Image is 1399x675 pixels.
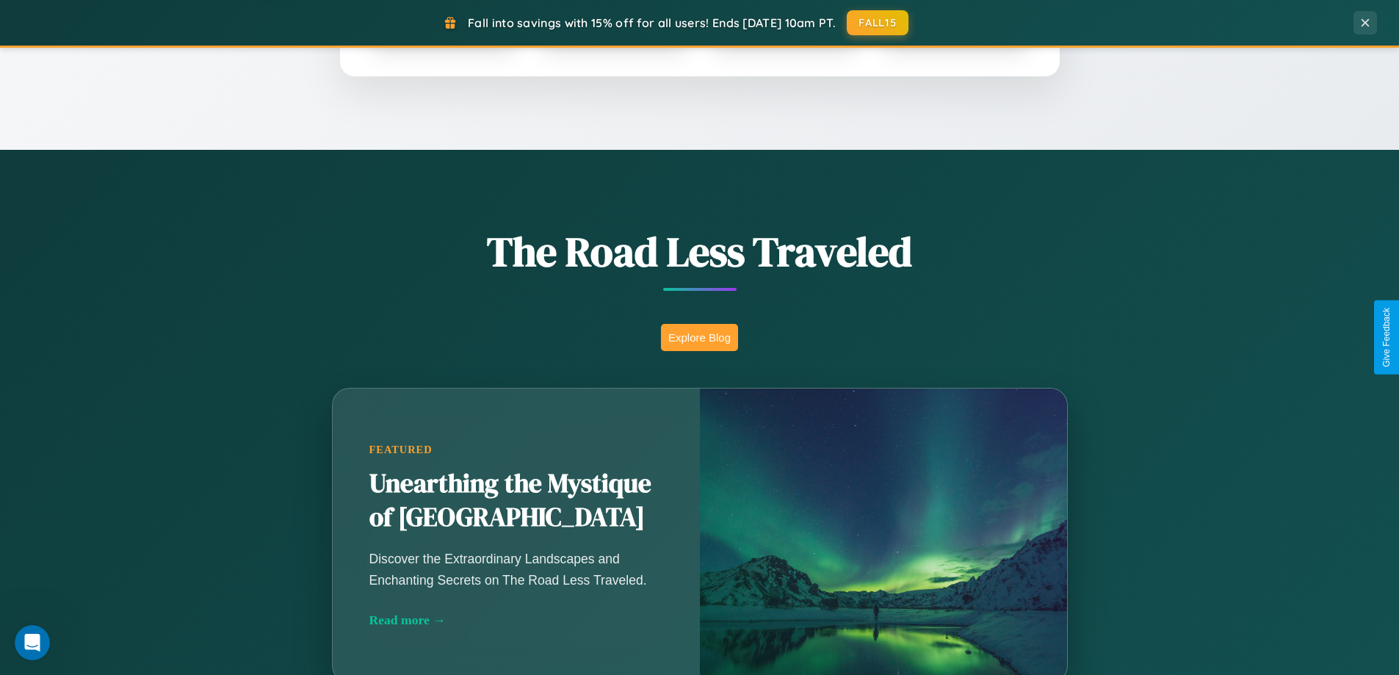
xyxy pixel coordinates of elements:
button: Explore Blog [661,324,738,351]
span: Fall into savings with 15% off for all users! Ends [DATE] 10am PT. [468,15,836,30]
h1: The Road Less Traveled [259,223,1140,280]
div: Give Feedback [1381,308,1392,367]
button: FALL15 [847,10,908,35]
iframe: Intercom live chat [15,625,50,660]
div: Read more → [369,613,663,628]
p: Discover the Extraordinary Landscapes and Enchanting Secrets on The Road Less Traveled. [369,549,663,590]
h2: Unearthing the Mystique of [GEOGRAPHIC_DATA] [369,467,663,535]
div: Featured [369,444,663,456]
